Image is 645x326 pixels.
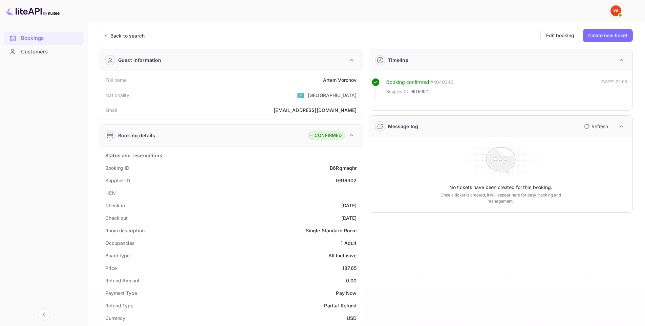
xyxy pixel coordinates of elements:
img: Yandex Support [610,5,621,16]
div: Single Standard Room [306,227,357,234]
div: [DATE] [341,214,357,222]
div: Supplier ID [105,177,130,184]
div: Email [105,107,117,114]
div: Full name [105,76,127,84]
div: Nationality [105,92,130,99]
div: [GEOGRAPHIC_DATA] [308,92,357,99]
div: Booking details [118,132,155,139]
img: LiteAPI logo [5,5,60,16]
div: Timeline [388,56,408,64]
button: Collapse navigation [38,308,50,321]
div: CONFIRMED [309,132,342,139]
div: Status and reservations [105,152,162,159]
div: Payment Type [105,289,137,297]
div: Bookings [21,34,80,42]
button: Create new ticket [583,29,633,42]
div: Booking ID [105,164,129,171]
div: B6Rqmaqhr [330,164,357,171]
p: Refresh [592,123,608,130]
div: 1 Adult [341,239,357,247]
div: 187.65 [342,264,357,272]
div: Message log [388,123,418,130]
div: Customers [4,45,84,59]
div: Partial Refund [324,302,357,309]
div: HCN [105,189,116,196]
div: [DATE] [341,202,357,209]
div: Check-in [105,202,125,209]
div: Artem Voronov [323,76,357,84]
div: 9616902 [336,177,357,184]
span: United States [297,89,304,101]
div: Board type [105,252,130,259]
span: Supplier ID: [386,88,410,95]
button: Edit booking [540,29,580,42]
div: Pay Now [336,289,357,297]
div: Room description [105,227,144,234]
div: # 4040342 [430,78,453,86]
div: Back to search [110,32,145,39]
div: [EMAIL_ADDRESS][DOMAIN_NAME] [274,107,357,114]
div: Guest information [118,56,162,64]
div: 0.00 [346,277,357,284]
div: USD [347,315,357,322]
a: Bookings [4,32,84,44]
div: Refund Amount [105,277,139,284]
div: Price [105,264,117,272]
button: Refresh [580,121,611,132]
p: Once a ticket is created, it will appear here for easy tracking and management. [430,192,572,204]
div: All Inclusive [328,252,357,259]
div: Currency [105,315,125,322]
div: Booking confirmed [386,78,429,86]
div: Bookings [4,32,84,45]
p: No tickets have been created for this booking. [449,184,552,191]
div: [DATE] 22:06 [600,78,627,98]
a: Customers [4,45,84,58]
div: Customers [21,48,80,56]
div: Refund Type [105,302,133,309]
span: 9616902 [410,88,428,95]
div: Check out [105,214,128,222]
div: Occupancies [105,239,135,247]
